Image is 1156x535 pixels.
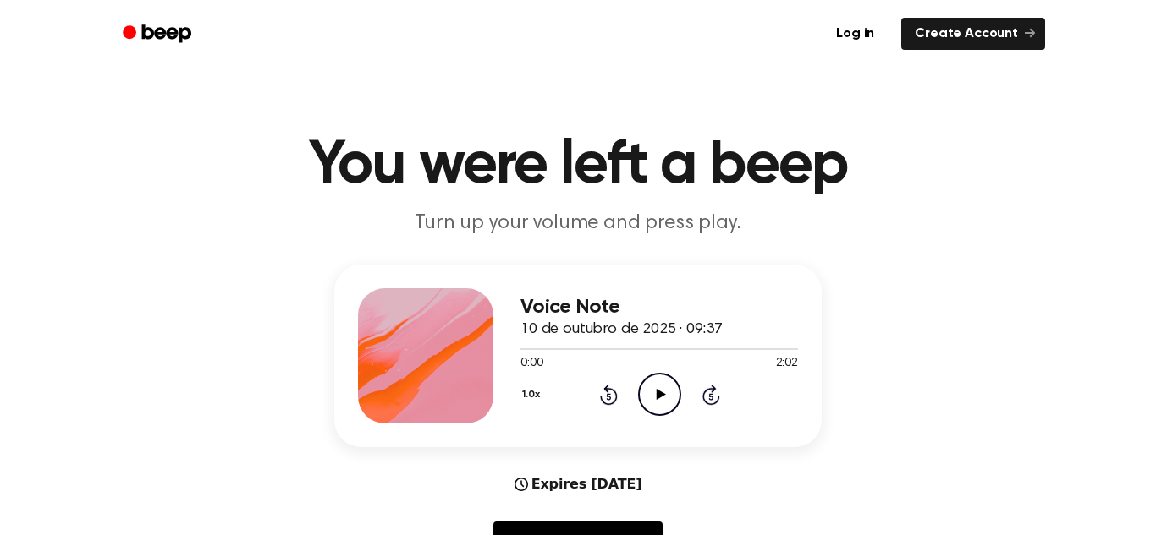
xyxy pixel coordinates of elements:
[515,474,642,494] div: Expires [DATE]
[901,18,1045,50] a: Create Account
[253,210,903,237] p: Turn up your volume and press play.
[520,296,798,319] h3: Voice Note
[145,135,1011,196] h1: You were left a beep
[520,380,546,409] button: 1.0x
[520,355,542,373] span: 0:00
[776,355,798,373] span: 2:02
[819,14,891,53] a: Log in
[111,18,206,51] a: Beep
[520,322,722,337] span: 10 de outubro de 2025 · 09:37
